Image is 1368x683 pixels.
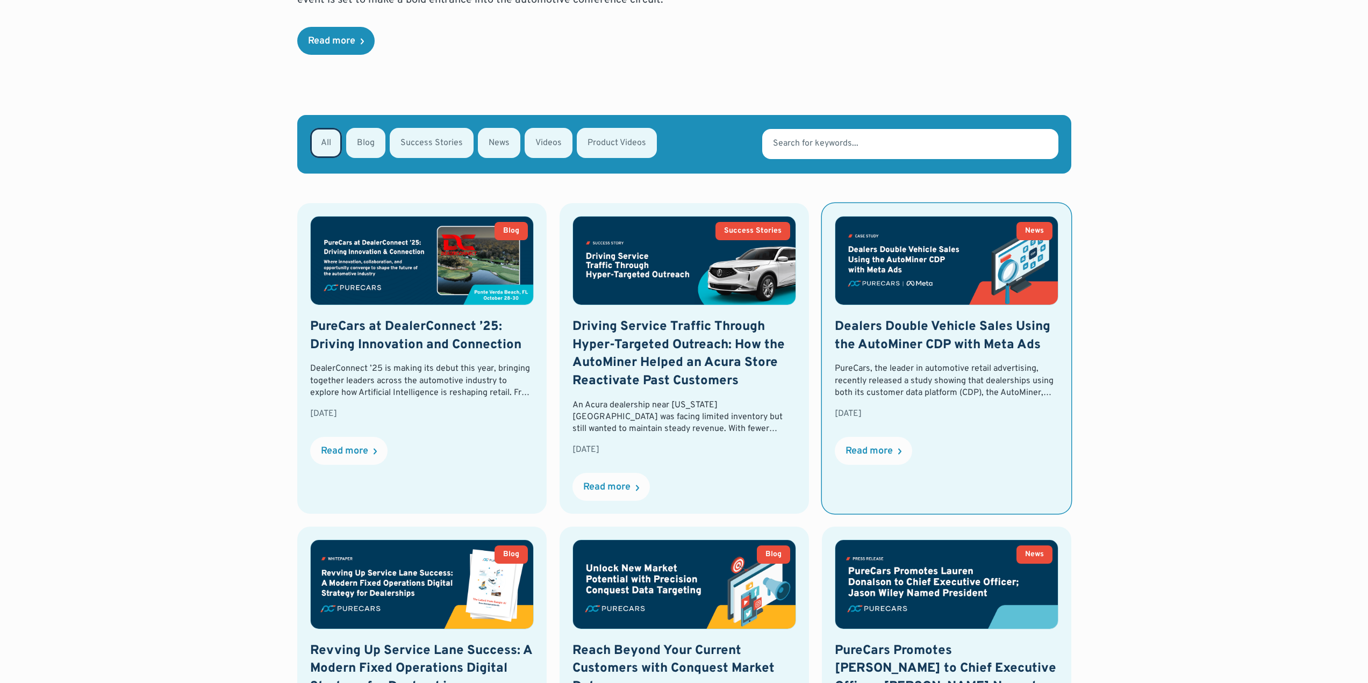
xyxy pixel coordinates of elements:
input: Search for keywords... [762,129,1058,159]
h2: PureCars at DealerConnect ’25: Driving Innovation and Connection [310,318,534,354]
a: NewsDealers Double Vehicle Sales Using the AutoMiner CDP with Meta AdsPureCars, the leader in aut... [822,203,1071,514]
div: Blog [503,551,519,558]
a: Success StoriesDriving Service Traffic Through Hyper-Targeted Outreach: How the AutoMiner Helped ... [560,203,809,514]
h2: Dealers Double Vehicle Sales Using the AutoMiner CDP with Meta Ads [835,318,1058,354]
div: News [1025,551,1044,558]
div: [DATE] [835,408,1058,420]
div: Blog [765,551,782,558]
div: DealerConnect ’25 is making its debut this year, bringing together leaders across the automotive ... [310,363,534,399]
div: Read more [846,447,893,456]
div: Blog [503,227,519,235]
div: News [1025,227,1044,235]
div: Read more [583,483,631,492]
form: Email Form [297,115,1071,174]
div: An Acura dealership near [US_STATE][GEOGRAPHIC_DATA] was facing limited inventory but still wante... [572,399,796,435]
div: Read more [321,447,368,456]
div: [DATE] [572,444,796,456]
div: [DATE] [310,408,534,420]
div: Success Stories [724,227,782,235]
h2: Driving Service Traffic Through Hyper-Targeted Outreach: How the AutoMiner Helped an Acura Store ... [572,318,796,390]
div: Read more [308,37,355,46]
a: BlogPureCars at DealerConnect ’25: Driving Innovation and ConnectionDealerConnect ’25 is making i... [297,203,547,514]
div: PureCars, the leader in automotive retail advertising, recently released a study showing that dea... [835,363,1058,399]
a: Read more [297,27,375,55]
